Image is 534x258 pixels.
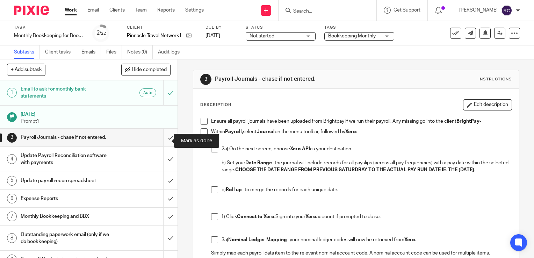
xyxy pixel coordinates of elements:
[100,31,106,35] small: /22
[235,167,475,172] strong: CHOOSE THE DATE RANGE FROM PREVIOUS SATURDRAY TO THE ACTUAL PAY RUN DATE IE. THE [DATE].
[157,7,175,14] a: Reports
[65,7,77,14] a: Work
[305,214,316,219] strong: Xero
[81,45,101,59] a: Emails
[21,84,111,102] h1: Email to ask for monthly bank statements
[246,25,316,30] label: Status
[228,237,287,242] strong: Nominal Ledger Mapping
[211,128,512,135] p: Within select on the menu toolbar, followed by
[7,176,17,186] div: 5
[14,6,49,15] img: Pixie
[139,88,156,97] div: Auto
[211,118,512,125] p: Ensure all payroll journals have been uploaded from Brightpay if we run their payroll. Any missin...
[501,5,512,16] img: svg%3E
[222,213,512,220] p: f) Click Sign into your account if prompted to do so.
[328,34,376,38] span: Bookkeeping Monthly
[127,32,183,39] p: Pinnacle Travel Network Ltd
[478,77,512,82] div: Instructions
[257,129,275,134] strong: Journal
[463,99,512,110] button: Edit description
[96,29,106,37] div: 2
[14,45,40,59] a: Subtasks
[127,45,153,59] a: Notes (0)
[226,187,242,192] strong: Roll up
[7,212,17,221] div: 7
[237,214,275,219] strong: Connect to Xero.
[200,102,231,108] p: Description
[158,45,185,59] a: Audit logs
[21,229,111,247] h1: Outstanding paperwork email (only if we do bookkeeping)
[21,193,111,204] h1: Expense Reports
[250,34,274,38] span: Not started
[211,250,512,257] p: Simply map each payroll data item to the relevant nominal account code. A nominal account code ca...
[205,25,237,30] label: Due by
[222,145,512,174] p: 2a) On the next screen, choose as your destination b) Set your - the journal will include records...
[106,45,122,59] a: Files
[7,233,17,243] div: 8
[345,129,357,134] strong: Xero:
[21,118,171,125] p: Prompt?
[456,119,479,124] strong: BrightPay
[21,109,171,118] h1: [DATE]
[87,7,99,14] a: Email
[127,25,197,30] label: Client
[404,237,416,242] strong: Xero.
[132,67,167,73] span: Hide completed
[459,7,498,14] p: [PERSON_NAME]
[21,150,111,168] h1: Update Payroll Reconciliation software with payments
[121,64,171,76] button: Hide completed
[293,8,355,15] input: Search
[14,32,84,39] div: Monthly Bookkeeping for Bookkeeping clients
[7,194,17,203] div: 6
[21,211,111,222] h1: Monthly Bookkeeping and BBX
[324,25,394,30] label: Tags
[222,236,512,243] p: 3a) - your nominal ledger codes will now be retrieved from
[7,64,45,76] button: + Add subtask
[7,154,17,164] div: 4
[21,175,111,186] h1: Update payroll recon spreadsheet
[7,88,17,98] div: 1
[7,133,17,143] div: 3
[45,45,76,59] a: Client tasks
[394,8,420,13] span: Get Support
[205,33,220,38] span: [DATE]
[14,25,84,30] label: Task
[21,132,111,143] h1: Payroll Journals - chase if not entered.
[200,74,211,85] div: 3
[215,76,371,83] h1: Payroll Journals - chase if not entered.
[225,129,243,134] strong: Payroll,
[185,7,204,14] a: Settings
[290,146,310,151] strong: Xero API
[222,186,512,193] p: c) - to merge the records for each unique date.
[109,7,125,14] a: Clients
[245,160,272,165] strong: Date Range
[135,7,147,14] a: Team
